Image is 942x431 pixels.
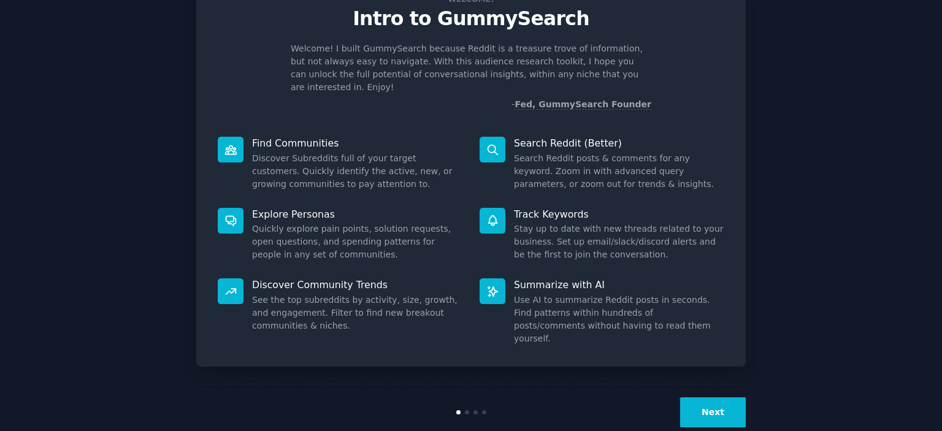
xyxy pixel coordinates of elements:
[252,223,462,261] dd: Quickly explore pain points, solution requests, open questions, and spending patterns for people ...
[514,278,724,291] p: Summarize with AI
[514,137,724,150] p: Search Reddit (Better)
[252,278,462,291] p: Discover Community Trends
[511,98,651,111] div: -
[514,294,724,345] dd: Use AI to summarize Reddit posts in seconds. Find patterns within hundreds of posts/comments with...
[514,152,724,191] dd: Search Reddit posts & comments for any keyword. Zoom in with advanced query parameters, or zoom o...
[680,397,746,427] button: Next
[252,152,462,191] dd: Discover Subreddits full of your target customers. Quickly identify the active, new, or growing c...
[209,8,733,29] p: Intro to GummySearch
[515,99,651,110] a: Fed, GummySearch Founder
[252,208,462,221] p: Explore Personas
[252,294,462,332] dd: See the top subreddits by activity, size, growth, and engagement. Filter to find new breakout com...
[514,208,724,221] p: Track Keywords
[291,42,651,94] p: Welcome! I built GummySearch because Reddit is a treasure trove of information, but not always ea...
[252,137,462,150] p: Find Communities
[514,223,724,261] dd: Stay up to date with new threads related to your business. Set up email/slack/discord alerts and ...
